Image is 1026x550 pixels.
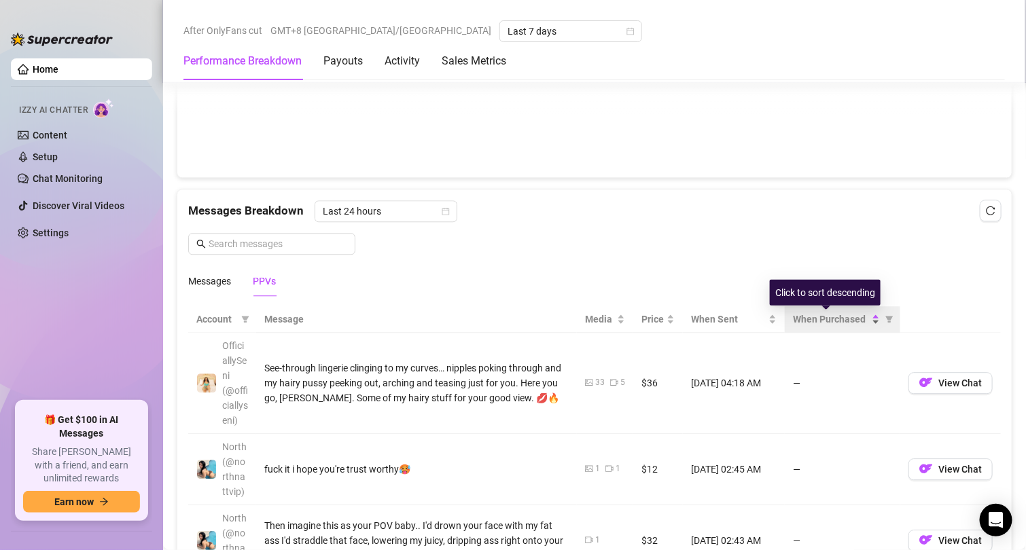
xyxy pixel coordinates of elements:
div: Messages [188,274,231,289]
span: Earn now [54,496,94,507]
th: When Purchased [785,306,900,333]
a: Content [33,130,67,141]
div: PPVs [253,274,276,289]
input: Search messages [209,236,347,251]
img: OfficiallySeni (@officiallyseni) [197,373,216,392]
span: arrow-right [99,497,109,507]
span: Izzy AI Chatter [19,104,88,117]
span: calendar [626,27,635,35]
a: Home [33,64,58,75]
div: Activity [385,53,420,69]
span: calendar [442,207,450,215]
span: filter [241,315,249,323]
td: $36 [633,333,683,434]
td: $12 [633,434,683,505]
div: Open Intercom Messenger [980,504,1012,536]
div: 5 [620,376,625,389]
th: Media [577,306,633,333]
span: When Purchased [793,312,869,327]
a: Settings [33,227,69,238]
img: OF [919,533,933,547]
td: [DATE] 02:45 AM [683,434,785,505]
div: 1 [595,534,600,547]
td: — [785,333,900,434]
th: Price [633,306,683,333]
div: Messages Breakdown [188,200,1001,222]
span: View Chat [938,535,982,546]
span: View Chat [938,464,982,475]
span: video-camera [585,536,593,544]
div: Sales Metrics [442,53,506,69]
span: picture [585,464,593,473]
button: Earn nowarrow-right [23,491,140,513]
span: When Sent [691,312,766,327]
span: View Chat [938,378,982,388]
div: 33 [595,376,605,389]
img: logo-BBDzfeDw.svg [11,33,113,46]
button: OFView Chat [908,458,993,480]
span: filter [238,309,252,329]
span: OfficiallySeni (@officiallyseni) [222,340,248,426]
span: Last 7 days [508,21,634,41]
div: 1 [616,462,620,475]
span: filter [885,315,894,323]
td: — [785,434,900,505]
span: 🎁 Get $100 in AI Messages [23,414,140,440]
div: Payouts [323,53,363,69]
div: fuck it i hope you're trust worthy🥵 [264,462,569,477]
span: Account [196,312,236,327]
span: video-camera [605,464,614,473]
button: OFView Chat [908,372,993,394]
a: OFView Chat [908,380,993,391]
td: [DATE] 04:18 AM [683,333,785,434]
span: picture [585,378,593,386]
a: Chat Monitoring [33,173,103,184]
span: North (@northnattvip) [222,441,247,497]
th: When Sent [683,306,785,333]
div: Click to sort descending [770,280,881,306]
div: See-through lingerie clinging to my curves… nipples poking through and my hairy pussy peeking out... [264,361,569,405]
span: Price [641,312,664,327]
th: Message [256,306,577,333]
a: OFView Chat [908,538,993,549]
img: North (@northnattvip) [197,531,216,550]
span: video-camera [610,378,618,386]
img: AI Chatter [93,98,114,118]
span: GMT+8 [GEOGRAPHIC_DATA]/[GEOGRAPHIC_DATA] [270,20,491,41]
img: North (@northnattvip) [197,460,216,479]
div: 1 [595,462,600,475]
span: search [196,239,206,249]
span: reload [986,206,995,215]
span: Last 24 hours [323,201,449,221]
span: Media [585,312,614,327]
a: OFView Chat [908,466,993,477]
a: Discover Viral Videos [33,200,124,211]
img: OF [919,462,933,475]
span: After OnlyFans cut [183,20,262,41]
img: OF [919,375,933,389]
span: filter [883,309,896,329]
a: Setup [33,151,58,162]
div: Performance Breakdown [183,53,302,69]
span: Share [PERSON_NAME] with a friend, and earn unlimited rewards [23,445,140,485]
